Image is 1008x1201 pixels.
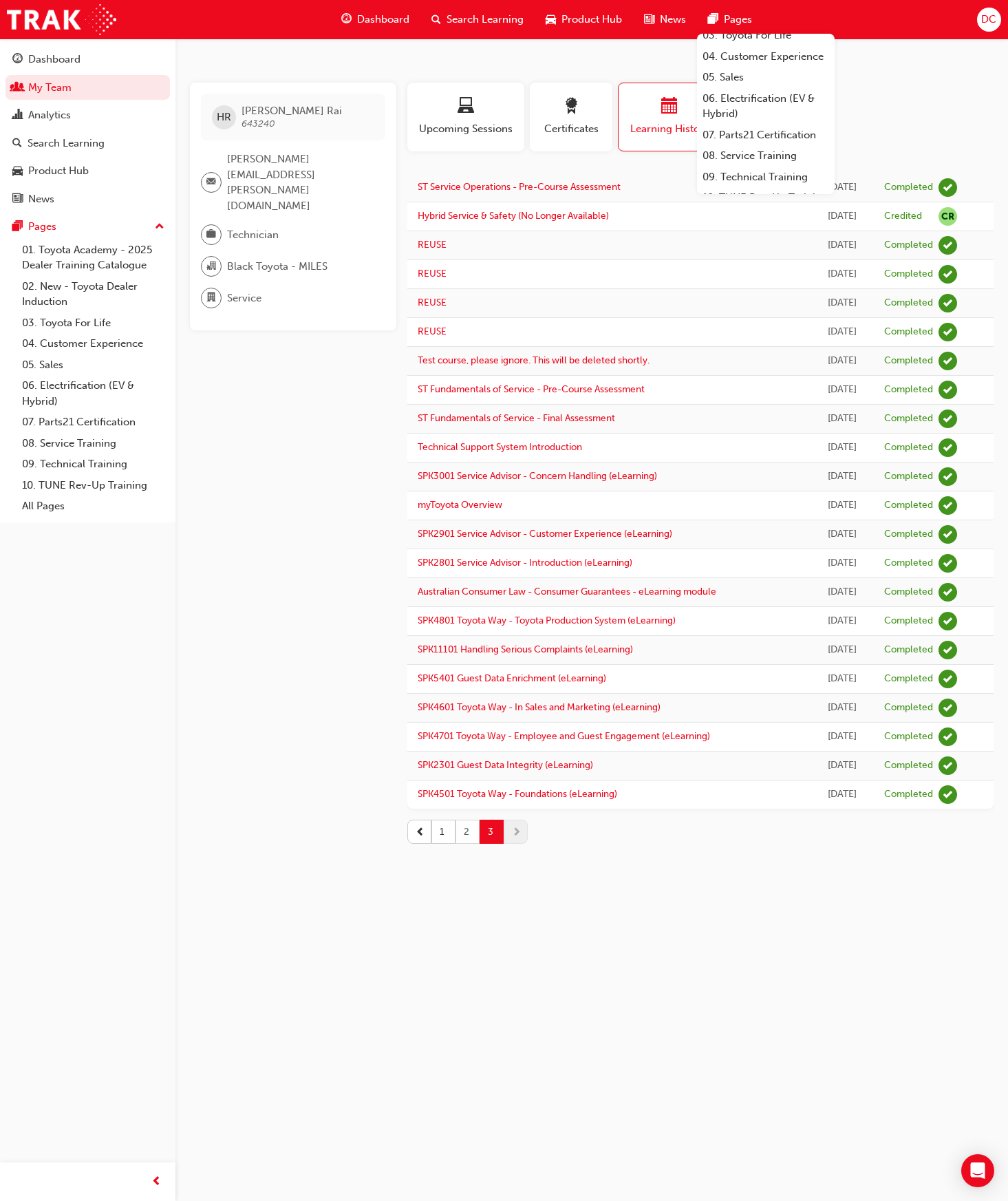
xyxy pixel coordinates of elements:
[418,412,615,424] a: ST Fundamentals of Service - Final Assessment
[939,670,957,688] span: learningRecordVerb_COMPLETE-icon
[822,180,864,195] div: Sun Dec 26 2021 00:00:00 GMT+1000 (Australian Eastern Standard Time)
[939,612,957,630] span: learningRecordVerb_COMPLETE-icon
[17,240,170,276] a: 01. Toyota Academy - 2025 Dealer Training Catalogue
[227,151,374,213] span: [PERSON_NAME][EMAIL_ADDRESS][PERSON_NAME][DOMAIN_NAME]
[822,498,864,513] div: Tue Sep 07 2021 00:00:00 GMT+1000 (Australian Eastern Standard Time)
[206,226,216,244] span: briefcase-icon
[227,290,261,306] span: Service
[12,138,22,150] span: search-icon
[884,672,933,685] div: Completed
[563,98,579,116] span: award-icon
[418,181,621,193] a: ST Service Operations - Pre-Course Assessment
[884,644,933,657] div: Completed
[12,82,23,94] span: people-icon
[822,527,864,542] div: Tue Sep 07 2021 00:00:00 GMT+1000 (Australian Eastern Standard Time)
[12,193,23,206] span: news-icon
[884,181,933,194] div: Completed
[977,8,1001,32] button: DC
[12,165,23,178] span: car-icon
[618,83,721,151] button: Learning History
[697,88,835,125] a: 06. Electrification (EV & Hybrid)
[17,475,170,496] a: 10. TUNE Rev-Up Training
[884,210,922,223] div: Credited
[822,440,864,456] div: Sun Dec 19 2021 00:00:00 GMT+1000 (Australian Eastern Standard Time)
[17,412,170,433] a: 07. Parts21 Certification
[418,210,609,222] a: Hybrid Service & Safety (No Longer Available)
[884,557,933,570] div: Completed
[155,218,164,236] span: up-icon
[6,47,170,72] a: Dashboard
[418,268,447,279] a: REUSE
[418,239,447,251] a: REUSE
[28,219,56,235] div: Pages
[431,11,441,28] span: search-icon
[458,98,474,116] span: laptop-icon
[822,237,864,253] div: Sat Dec 25 2021 23:52:24 GMT+1000 (Australian Eastern Standard Time)
[884,528,933,541] div: Completed
[697,25,835,46] a: 03. Toyota For Life
[6,131,170,156] a: Search Learning
[418,644,633,655] a: SPK11101 Handling Serious Complaints (eLearning)
[418,615,676,626] a: SPK4801 Toyota Way - Toyota Production System (eLearning)
[418,701,661,713] a: SPK4601 Toyota Way - In Sales and Marketing (eLearning)
[939,525,957,544] span: learningRecordVerb_COMPLETE-icon
[939,294,957,312] span: learningRecordVerb_COMPLETE-icon
[418,354,650,366] a: Test course, please ignore. This will be deleted shortly.
[6,103,170,128] a: Analytics
[431,820,455,844] button: 1
[697,145,835,167] a: 08. Service Training
[418,586,716,597] a: Australian Consumer Law - Consumer Guarantees - eLearning module
[28,136,105,151] div: Search Learning
[242,118,275,129] span: 643240
[939,323,957,341] span: learningRecordVerb_COMPLETE-icon
[939,381,957,399] span: learningRecordVerb_COMPLETE-icon
[884,326,933,339] div: Completed
[822,382,864,398] div: Sat Dec 25 2021 00:00:00 GMT+1000 (Australian Eastern Standard Time)
[407,83,524,151] button: Upcoming Sessions
[644,11,654,28] span: news-icon
[206,173,216,191] span: email-icon
[151,1173,162,1191] span: prev-icon
[227,259,328,275] span: Black Toyota - MILES
[884,499,933,512] div: Completed
[629,121,710,137] span: Learning History
[884,412,933,425] div: Completed
[6,214,170,240] button: Pages
[418,383,645,395] a: ST Fundamentals of Service - Pre-Course Assessment
[822,729,864,745] div: Tue Aug 10 2021 00:00:00 GMT+1000 (Australian Eastern Standard Time)
[418,121,514,137] span: Upcoming Sessions
[12,221,23,233] span: pages-icon
[822,555,864,571] div: Tue Sep 07 2021 00:00:00 GMT+1000 (Australian Eastern Standard Time)
[884,759,933,772] div: Completed
[981,12,996,28] span: DC
[939,785,957,804] span: learningRecordVerb_COMPLETE-icon
[939,178,957,197] span: learningRecordVerb_COMPLETE-icon
[822,469,864,485] div: Fri Dec 03 2021 00:00:00 GMT+1000 (Australian Eastern Standard Time)
[28,52,81,67] div: Dashboard
[418,788,617,800] a: SPK4501 Toyota Way - Foundations (eLearning)
[418,441,582,453] a: Technical Support System Introduction
[28,107,71,123] div: Analytics
[822,295,864,311] div: Sat Dec 25 2021 23:00:24 GMT+1000 (Australian Eastern Standard Time)
[7,4,116,35] img: Trak
[660,12,686,28] span: News
[884,788,933,801] div: Completed
[12,109,23,122] span: chart-icon
[822,642,864,658] div: Tue Aug 10 2021 00:00:00 GMT+1000 (Australian Eastern Standard Time)
[17,496,170,517] a: All Pages
[939,207,957,226] span: null-icon
[17,375,170,412] a: 06. Electrification (EV & Hybrid)
[822,353,864,369] div: Sat Dec 25 2021 18:21:33 GMT+1000 (Australian Eastern Standard Time)
[697,46,835,67] a: 04. Customer Experience
[480,820,504,844] button: 3
[418,326,447,337] a: REUSE
[724,12,752,28] span: Pages
[822,324,864,340] div: Sat Dec 25 2021 18:25:35 GMT+1000 (Australian Eastern Standard Time)
[822,671,864,687] div: Tue Aug 10 2021 00:00:00 GMT+1000 (Australian Eastern Standard Time)
[884,268,933,281] div: Completed
[341,11,352,28] span: guage-icon
[939,699,957,717] span: learningRecordVerb_COMPLETE-icon
[561,12,622,28] span: Product Hub
[884,383,933,396] div: Completed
